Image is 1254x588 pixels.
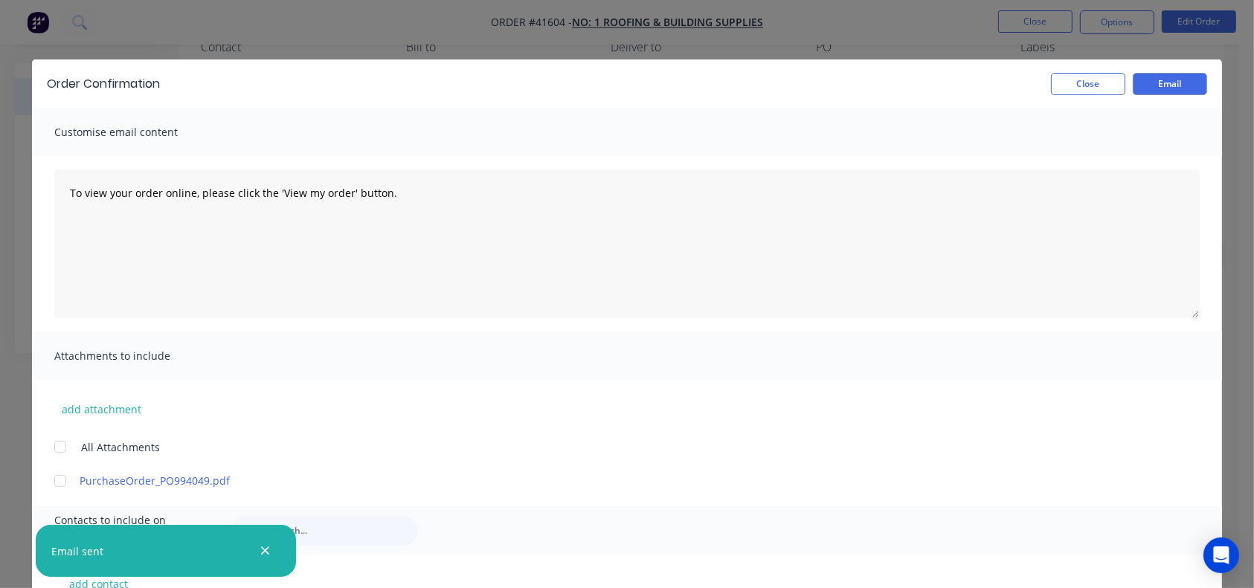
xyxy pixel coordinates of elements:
span: Customise email content [54,122,218,143]
div: Email sent [51,543,103,559]
button: Close [1051,73,1125,95]
span: Attachments to include [54,346,218,366]
button: add attachment [54,398,149,420]
input: Search... [271,516,418,546]
span: Contacts to include on email [54,510,195,552]
a: PurchaseOrder_PO994049.pdf [80,473,1131,488]
span: All Attachments [81,439,160,455]
div: Open Intercom Messenger [1203,537,1239,573]
div: Order Confirmation [47,75,160,93]
button: Email [1133,73,1207,95]
textarea: To view your order online, please click the 'View my order' button. [54,169,1200,318]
